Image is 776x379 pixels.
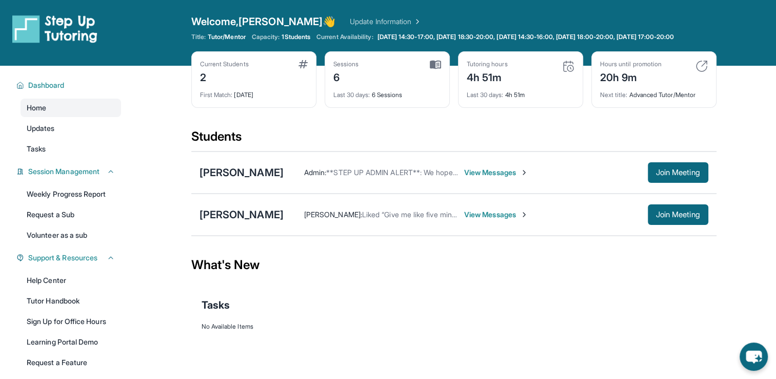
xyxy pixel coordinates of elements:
span: First Match : [200,91,233,99]
div: No Available Items [202,323,706,331]
div: Students [191,128,717,151]
span: [DATE] 14:30-17:00, [DATE] 18:30-20:00, [DATE] 14:30-16:00, [DATE] 18:00-20:00, [DATE] 17:00-20:00 [377,33,674,41]
button: Dashboard [24,80,115,90]
div: 4h 51m [467,85,574,99]
img: card [430,60,441,69]
div: 2 [200,68,249,85]
span: Tasks [202,298,230,312]
a: Updates [21,119,121,138]
span: Last 30 days : [467,91,504,99]
span: Session Management [28,166,100,177]
a: Home [21,99,121,117]
div: Hours until promotion [600,60,662,68]
span: View Messages [464,210,528,220]
div: [DATE] [200,85,308,99]
div: Advanced Tutor/Mentor [600,85,708,99]
img: Chevron-Right [520,168,528,177]
div: [PERSON_NAME] [200,165,284,180]
a: Help Center [21,271,121,290]
span: Join Meeting [656,212,700,218]
img: card [299,60,308,68]
div: [PERSON_NAME] [200,207,284,222]
button: Support & Resources [24,253,115,263]
span: Capacity: [252,33,280,41]
img: card [695,60,708,72]
button: Join Meeting [648,162,708,183]
span: View Messages [464,167,528,178]
a: Request a Sub [21,205,121,224]
span: Support & Resources [28,253,97,263]
div: 6 [333,68,359,85]
a: Update Information [350,16,422,27]
img: logo [12,14,97,43]
span: Dashboard [28,80,65,90]
span: [PERSON_NAME] : [304,210,362,219]
a: Weekly Progress Report [21,185,121,203]
span: Welcome, [PERSON_NAME] 👋 [191,14,336,29]
a: Tasks [21,140,121,158]
div: 20h 9m [600,68,662,85]
span: Current Availability: [316,33,373,41]
a: Request a Feature [21,353,121,372]
span: Last 30 days : [333,91,370,99]
a: [DATE] 14:30-17:00, [DATE] 18:30-20:00, [DATE] 14:30-16:00, [DATE] 18:00-20:00, [DATE] 17:00-20:00 [375,33,676,41]
span: Home [27,103,46,113]
button: Session Management [24,166,115,177]
img: card [562,60,574,72]
a: Sign Up for Office Hours [21,312,121,331]
span: Join Meeting [656,169,700,176]
span: Updates [27,123,55,134]
span: Next title : [600,91,628,99]
span: Admin : [304,168,326,177]
span: Liked “Give me like five minutes” [362,210,468,219]
div: 4h 51m [467,68,508,85]
div: 6 Sessions [333,85,441,99]
div: Tutoring hours [467,60,508,68]
div: Sessions [333,60,359,68]
div: Current Students [200,60,249,68]
span: Tutor/Mentor [208,33,246,41]
a: Tutor Handbook [21,292,121,310]
a: Volunteer as a sub [21,226,121,244]
button: chat-button [740,343,768,371]
button: Join Meeting [648,204,708,225]
div: What's New [191,242,717,288]
span: Title: [191,33,206,41]
span: 1 Students [282,33,310,41]
img: Chevron-Right [520,211,528,219]
img: Chevron Right [411,16,422,27]
span: **STEP UP ADMIN ALERT**: We hope you have a great session [DATE]! -Mer @Step Up [326,168,615,177]
a: Learning Portal Demo [21,333,121,351]
span: Tasks [27,144,46,154]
